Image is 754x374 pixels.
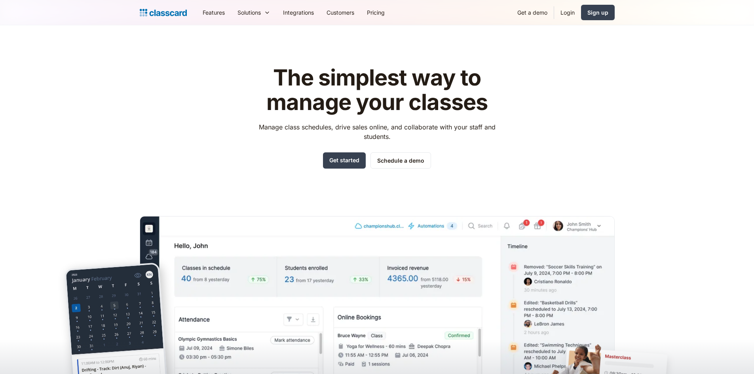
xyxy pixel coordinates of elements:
div: Solutions [231,4,277,21]
a: Features [196,4,231,21]
a: Logo [140,7,187,18]
a: Sign up [581,5,615,20]
a: Pricing [361,4,391,21]
a: Integrations [277,4,320,21]
div: Solutions [237,8,261,17]
p: Manage class schedules, drive sales online, and collaborate with your staff and students. [251,122,503,141]
a: Customers [320,4,361,21]
a: Login [554,4,581,21]
h1: The simplest way to manage your classes [251,66,503,114]
a: Schedule a demo [370,152,431,169]
a: Get started [323,152,366,169]
a: Get a demo [511,4,554,21]
div: Sign up [587,8,608,17]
